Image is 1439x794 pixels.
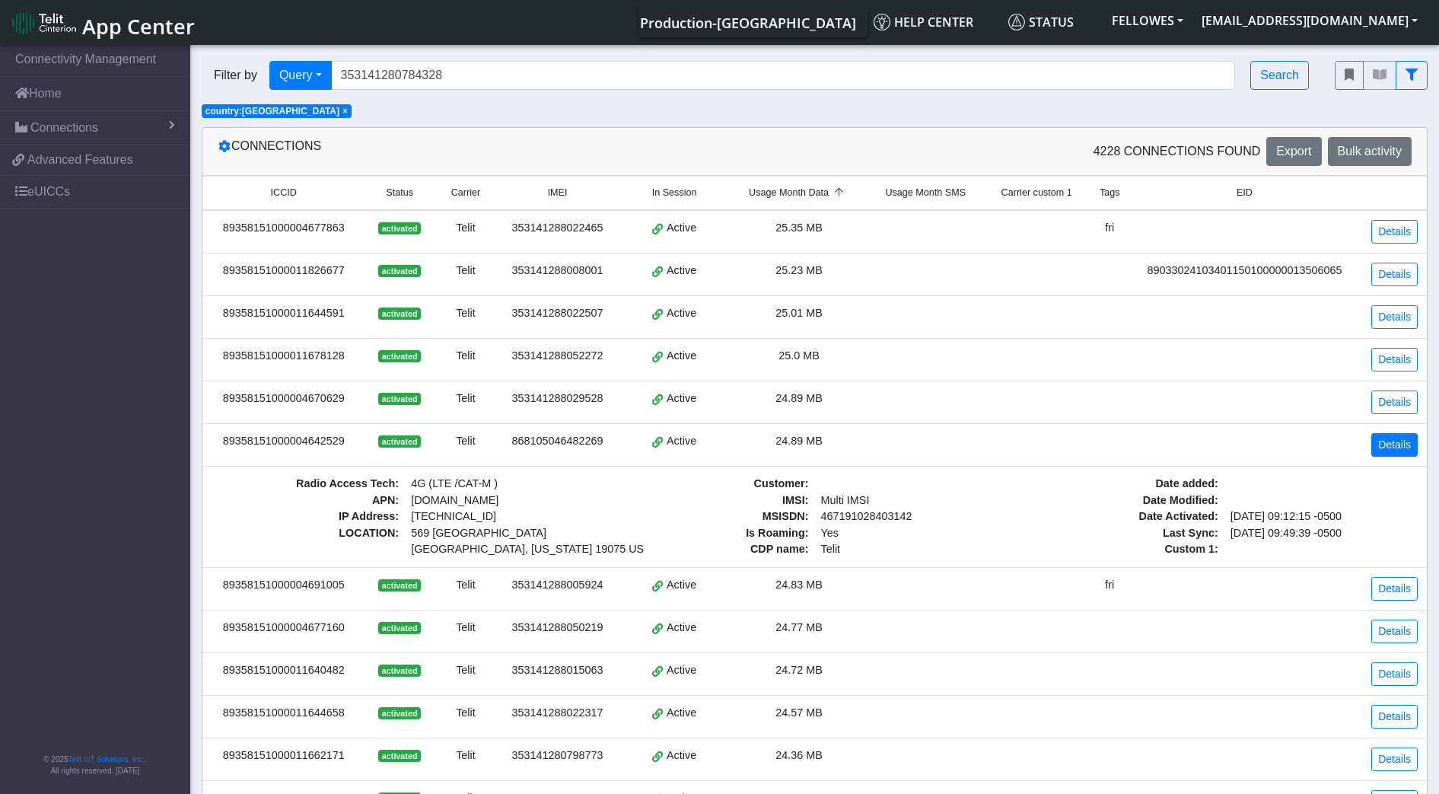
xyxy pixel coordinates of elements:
[405,493,598,509] span: [DOMAIN_NAME]
[1031,541,1224,558] span: Custom 1 :
[1001,186,1072,200] span: Carrier custom 1
[451,186,480,200] span: Carrier
[444,263,488,279] div: Telit
[506,705,609,722] div: 353141288022317
[814,493,1008,509] span: Multi IMSI
[444,620,488,636] div: Telit
[444,220,488,237] div: Telit
[775,392,823,404] span: 24.89 MB
[506,620,609,636] div: 353141288050219
[1099,220,1121,237] div: fri
[621,525,814,542] span: Is Roaming :
[506,305,609,322] div: 353141288022507
[667,577,696,594] span: Active
[444,391,488,407] div: Telit
[1371,391,1418,414] a: Details
[212,577,355,594] div: 89358151000004691005
[506,662,609,679] div: 353141288015063
[212,662,355,679] div: 89358151000011640482
[444,305,488,322] div: Telit
[778,349,820,362] span: 25.0 MB
[378,265,420,277] span: activated
[331,61,1236,90] input: Search...
[667,620,696,636] span: Active
[202,66,269,85] span: Filter by
[1192,7,1427,34] button: [EMAIL_ADDRESS][DOMAIN_NAME]
[1002,7,1103,37] a: Status
[1139,263,1350,279] div: 89033024103401150100000013506065
[868,7,1002,37] a: Help center
[444,433,488,450] div: Telit
[1031,525,1224,542] span: Last Sync :
[212,493,405,509] span: APN :
[1250,61,1309,90] button: Search
[775,621,823,633] span: 24.77 MB
[1371,348,1418,371] a: Details
[212,620,355,636] div: 89358151000004677160
[411,541,592,558] span: [GEOGRAPHIC_DATA], [US_STATE] 19075 US
[1103,7,1192,34] button: FELLOWES
[667,305,696,322] span: Active
[640,14,856,32] span: Production-[GEOGRAPHIC_DATA]
[506,348,609,365] div: 353141288052272
[444,662,488,679] div: Telit
[1224,525,1418,542] span: [DATE] 09:49:39 -0500
[621,509,814,525] span: MSISDN :
[411,525,592,542] span: 569 [GEOGRAPHIC_DATA]
[12,6,193,39] a: App Center
[506,220,609,237] div: 353141288022465
[444,577,488,594] div: Telit
[27,151,133,169] span: Advanced Features
[205,106,339,116] span: country:[GEOGRAPHIC_DATA]
[667,433,696,450] span: Active
[1371,705,1418,729] a: Details
[820,527,838,539] span: Yes
[506,748,609,764] div: 353141280798773
[775,706,823,719] span: 24.57 MB
[212,705,355,722] div: 89358151000011644658
[1008,14,1025,30] img: status.svg
[775,579,823,591] span: 24.83 MB
[82,12,195,40] span: App Center
[1100,186,1120,200] span: Tags
[212,220,355,237] div: 89358151000004677863
[1371,620,1418,643] a: Details
[1094,142,1261,161] span: 4228 Connections found
[212,509,405,525] span: IP Address :
[1371,220,1418,244] a: Details
[775,307,823,319] span: 25.01 MB
[378,350,420,362] span: activated
[667,220,696,237] span: Active
[1371,662,1418,686] a: Details
[814,509,1008,525] span: 467191028403142
[1371,748,1418,771] a: Details
[1031,493,1224,509] span: Date Modified :
[775,664,823,676] span: 24.72 MB
[621,476,814,493] span: Customer :
[1099,577,1121,594] div: fri
[1338,145,1402,158] span: Bulk activity
[621,493,814,509] span: IMSI :
[506,391,609,407] div: 353141288029528
[667,391,696,407] span: Active
[667,748,696,764] span: Active
[1276,145,1311,158] span: Export
[1008,14,1074,30] span: Status
[386,186,413,200] span: Status
[378,393,420,405] span: activated
[444,705,488,722] div: Telit
[667,705,696,722] span: Active
[212,433,355,450] div: 89358151000004642529
[30,119,98,137] span: Connections
[378,707,420,719] span: activated
[378,222,420,234] span: activated
[212,748,355,764] div: 89358151000011662171
[639,7,855,37] a: Your current platform instance
[405,476,598,493] span: 4G (LTE /CAT-M )
[1371,433,1418,457] a: Details
[444,348,488,365] div: Telit
[506,433,609,450] div: 868105046482269
[378,435,420,448] span: activated
[342,106,348,116] span: ×
[775,435,823,447] span: 24.89 MB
